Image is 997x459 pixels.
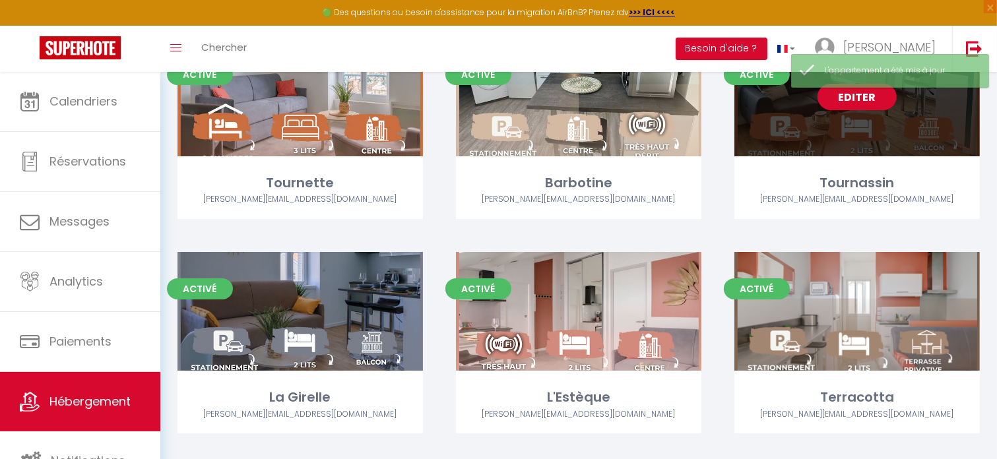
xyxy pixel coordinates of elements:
[805,26,952,72] a: ... [PERSON_NAME]
[966,40,982,57] img: logout
[456,387,701,408] div: L'Estèque
[734,193,980,206] div: Airbnb
[49,333,112,350] span: Paiements
[843,39,936,55] span: [PERSON_NAME]
[49,393,131,410] span: Hébergement
[177,193,423,206] div: Airbnb
[191,26,257,72] a: Chercher
[177,408,423,421] div: Airbnb
[49,153,126,169] span: Réservations
[724,278,790,299] span: Activé
[456,193,701,206] div: Airbnb
[456,408,701,421] div: Airbnb
[40,36,121,59] img: Super Booking
[815,38,835,57] img: ...
[445,278,511,299] span: Activé
[676,38,767,60] button: Besoin d'aide ?
[167,278,233,299] span: Activé
[825,65,975,77] div: L'appartement a été mis à jour
[49,213,110,229] span: Messages
[167,64,233,85] span: Activé
[177,387,423,408] div: La Girelle
[818,84,897,110] a: Editer
[456,173,701,193] div: Barbotine
[49,273,103,290] span: Analytics
[734,387,980,408] div: Terracotta
[724,64,790,85] span: Activé
[177,173,423,193] div: Tournette
[201,40,247,54] span: Chercher
[445,64,511,85] span: Activé
[49,93,117,109] span: Calendriers
[629,7,675,18] a: >>> ICI <<<<
[734,408,980,421] div: Airbnb
[734,173,980,193] div: Tournassin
